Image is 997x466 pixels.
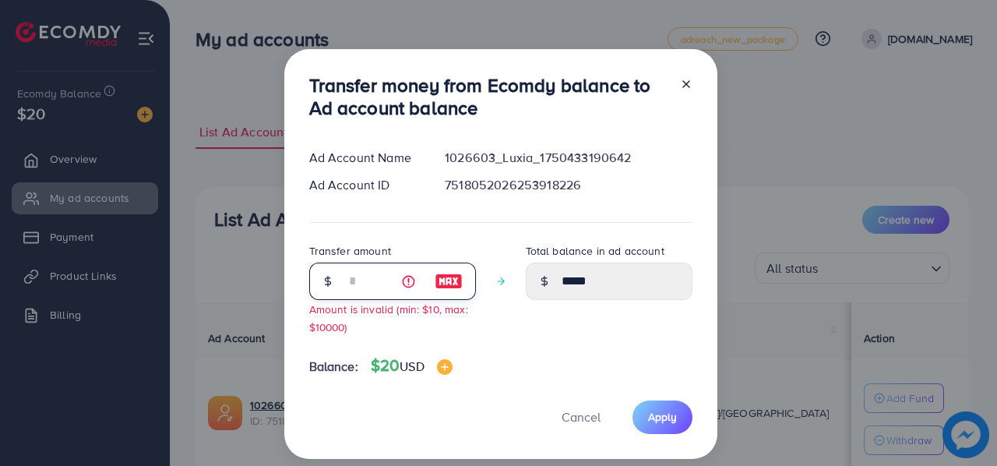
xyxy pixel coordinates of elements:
[400,358,424,375] span: USD
[297,149,433,167] div: Ad Account Name
[309,74,668,119] h3: Transfer money from Ecomdy balance to Ad account balance
[309,358,358,376] span: Balance:
[437,359,453,375] img: image
[562,408,601,425] span: Cancel
[297,176,433,194] div: Ad Account ID
[542,401,620,434] button: Cancel
[371,356,453,376] h4: $20
[632,401,692,434] button: Apply
[309,243,391,259] label: Transfer amount
[432,176,704,194] div: 7518052026253918226
[435,272,463,291] img: image
[432,149,704,167] div: 1026603_Luxia_1750433190642
[309,302,468,334] small: Amount is invalid (min: $10, max: $10000)
[526,243,664,259] label: Total balance in ad account
[648,409,677,425] span: Apply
